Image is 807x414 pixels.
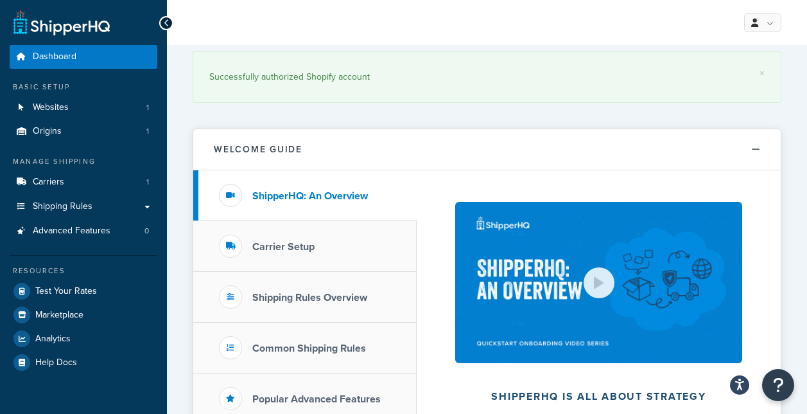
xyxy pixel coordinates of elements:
a: Marketplace [10,303,157,327]
span: Dashboard [33,51,76,62]
span: Help Docs [35,357,77,368]
h3: ShipperHQ: An Overview [252,190,368,202]
span: 0 [144,226,149,237]
h3: Common Shipping Rules [252,343,366,354]
div: Basic Setup [10,82,157,93]
a: Help Docs [10,351,157,374]
div: Manage Shipping [10,156,157,167]
li: Websites [10,96,157,120]
span: Carriers [33,177,64,188]
a: × [759,68,765,78]
span: Marketplace [35,310,83,321]
li: Carriers [10,170,157,194]
span: Advanced Features [33,226,110,237]
h2: Welcome Guide [214,145,302,154]
span: Websites [33,102,69,113]
div: Resources [10,265,157,276]
a: Carriers1 [10,170,157,194]
a: Dashboard [10,45,157,69]
h3: Shipping Rules Overview [252,292,367,303]
div: Successfully authorized Shopify account [209,68,765,86]
span: Shipping Rules [33,201,92,212]
span: 1 [146,126,149,137]
a: Test Your Rates [10,280,157,303]
button: Welcome Guide [193,129,781,170]
h2: ShipperHQ is all about strategy [451,391,747,402]
span: Test Your Rates [35,286,97,297]
a: Analytics [10,327,157,350]
span: Analytics [35,334,71,345]
a: Origins1 [10,120,157,143]
h3: Popular Advanced Features [252,393,381,405]
button: Open Resource Center [762,369,794,401]
a: Websites1 [10,96,157,120]
a: Shipping Rules [10,195,157,219]
span: Origins [33,126,62,137]
span: 1 [146,102,149,113]
h3: Carrier Setup [252,241,315,253]
a: Advanced Features0 [10,219,157,243]
li: Advanced Features [10,219,157,243]
li: Origins [10,120,157,143]
img: ShipperHQ is all about strategy [455,202,742,363]
span: 1 [146,177,149,188]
